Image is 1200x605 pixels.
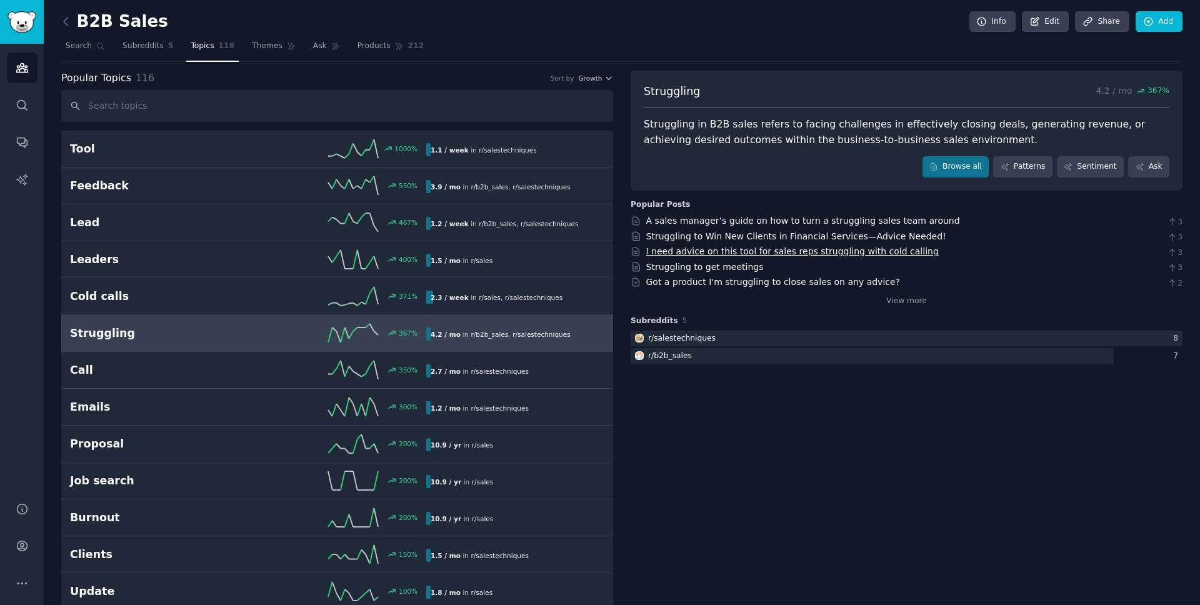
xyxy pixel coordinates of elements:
a: Share [1075,11,1129,32]
div: 100 % [399,587,417,596]
div: in [426,180,575,193]
a: Lead467%1.2 / weekin r/b2b_sales,r/salestechniques [61,204,613,241]
b: 10.9 / yr [431,441,461,449]
h2: Cold calls [70,289,248,304]
h2: Feedback [70,178,248,194]
a: Ask [309,36,344,62]
span: r/ sales [472,478,494,486]
h2: Proposal [70,436,248,452]
span: 116 [219,41,235,52]
a: salestechniquesr/salestechniques8 [631,331,1182,346]
span: , [516,220,518,227]
span: r/ salestechniques [471,367,528,375]
span: r/ salestechniques [512,183,570,191]
div: 467 % [399,218,417,227]
button: Growth [578,74,613,82]
div: in [426,364,533,377]
div: 300 % [399,402,417,411]
span: 3 [1167,262,1182,274]
span: r/ b2b_sales [479,220,516,227]
span: 116 [136,72,154,84]
a: Products212 [353,36,428,62]
span: 3 [1167,217,1182,228]
div: Struggling in B2B sales refers to facing challenges in effectively closing deals, generating reve... [644,117,1169,147]
span: r/ salestechniques [479,146,536,154]
span: Products [357,41,391,52]
div: 200 % [399,476,417,485]
h2: Call [70,362,248,378]
span: Topics [191,41,214,52]
div: 150 % [399,550,417,559]
b: 10.9 / yr [431,515,461,522]
img: salestechniques [635,334,644,342]
h2: Tool [70,141,248,157]
h2: Update [70,584,248,599]
div: 1000 % [394,144,417,153]
span: r/ salestechniques [471,404,528,412]
b: 3.9 / mo [431,183,461,191]
div: in [426,217,582,230]
div: in [426,438,497,451]
b: 1.8 / mo [431,589,461,596]
a: Edit [1022,11,1069,32]
b: 4.2 / mo [431,331,461,338]
span: Struggling [644,84,700,99]
div: r/ b2b_sales [648,351,692,362]
div: in [426,475,497,488]
h2: B2B Sales [61,12,168,32]
span: Subreddits [631,316,678,327]
div: 550 % [399,181,417,190]
span: r/ salestechniques [521,220,578,227]
a: Sentiment [1057,156,1124,177]
span: r/ sales [471,589,492,596]
h2: Emails [70,399,248,415]
input: Search topics [61,90,613,122]
span: 3 [1167,232,1182,243]
a: Ask [1128,156,1169,177]
b: 1.2 / mo [431,404,461,412]
a: Cold calls371%2.3 / weekin r/sales,r/salestechniques [61,278,613,315]
a: Struggling367%4.2 / moin r/b2b_sales,r/salestechniques [61,315,613,352]
span: r/ sales [479,294,501,301]
a: Add [1136,11,1182,32]
a: Clients150%1.5 / moin r/salestechniques [61,536,613,573]
b: 1.5 / mo [431,552,461,559]
div: 200 % [399,439,417,448]
a: Struggling to Win New Clients in Financial Services—Advice Needed! [646,231,946,241]
div: 371 % [399,292,417,301]
a: Job search200%10.9 / yrin r/sales [61,462,613,499]
span: Popular Topics [61,71,131,86]
div: in [426,143,541,156]
a: Proposal200%10.9 / yrin r/sales [61,426,613,462]
a: Call350%2.7 / moin r/salestechniques [61,352,613,389]
b: 10.9 / yr [431,478,461,486]
div: in [426,549,533,562]
div: in [426,291,567,304]
span: 3 [1167,247,1182,259]
div: 400 % [399,255,417,264]
a: Leaders400%1.5 / moin r/sales [61,241,613,278]
p: 4.2 / mo [1096,84,1169,99]
a: A sales manager’s guide on how to turn a struggling sales team around [646,216,960,226]
a: b2b_salesr/b2b_sales7 [631,348,1182,364]
div: 200 % [399,513,417,522]
span: r/ salestechniques [505,294,562,301]
div: in [426,254,497,267]
div: in [426,401,533,414]
a: Patterns [993,156,1052,177]
div: 350 % [399,366,417,374]
span: , [508,183,510,191]
div: 367 % [399,329,417,337]
a: Tool1000%1.1 / weekin r/salestechniques [61,131,613,167]
span: , [508,331,510,338]
h2: Burnout [70,510,248,526]
a: I need advice on this tool for sales reps struggling with cold calling [646,246,939,256]
span: r/ salestechniques [471,552,528,559]
a: Search [61,36,109,62]
a: Struggling to get meetings [646,262,764,272]
span: r/ salestechniques [512,331,570,338]
h2: Leaders [70,252,248,267]
a: Browse all [922,156,989,177]
span: r/ sales [471,257,492,264]
a: Emails300%1.2 / moin r/salestechniques [61,389,613,426]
